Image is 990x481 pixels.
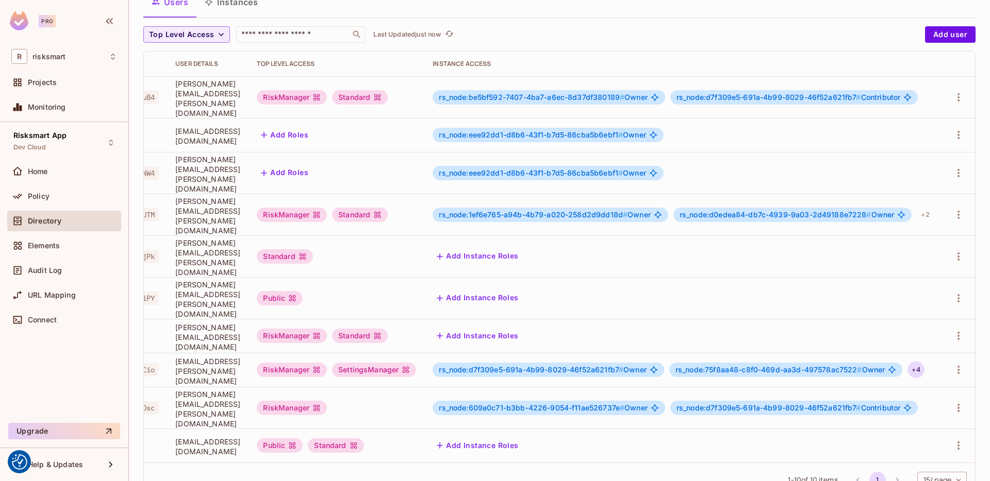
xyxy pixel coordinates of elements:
[680,210,871,219] span: rs_node:d0edea84-db7c-4939-9a03-2d49188e7228
[257,60,416,68] div: Top Level Access
[28,217,61,225] span: Directory
[445,29,454,40] span: refresh
[175,238,240,277] span: [PERSON_NAME][EMAIL_ADDRESS][PERSON_NAME][DOMAIN_NAME]
[308,438,364,453] div: Standard
[10,11,28,30] img: SReyMgAAAABJRU5ErkJggg==
[925,26,976,43] button: Add user
[620,93,624,101] span: #
[257,208,327,222] div: RiskManager
[373,30,441,39] p: Last Updated just now
[12,454,27,470] button: Consent Preferences
[175,322,240,352] span: [PERSON_NAME][EMAIL_ADDRESS][DOMAIN_NAME]
[175,280,240,319] span: [PERSON_NAME][EMAIL_ADDRESS][PERSON_NAME][DOMAIN_NAME]
[175,154,240,194] span: [PERSON_NAME][EMAIL_ADDRESS][PERSON_NAME][DOMAIN_NAME]
[439,403,624,412] span: rs_node:609a0c71-b3bb-4226-9054-f11ae526737e
[28,167,48,176] span: Home
[332,208,388,222] div: Standard
[175,356,240,386] span: [EMAIL_ADDRESS][PERSON_NAME][DOMAIN_NAME]
[257,329,327,343] div: RiskManager
[433,437,522,454] button: Add Instance Roles
[28,78,57,87] span: Projects
[28,460,83,469] span: Help & Updates
[433,248,522,265] button: Add Instance Roles
[618,168,623,177] span: #
[257,401,327,415] div: RiskManager
[175,79,240,118] span: [PERSON_NAME][EMAIL_ADDRESS][PERSON_NAME][DOMAIN_NAME]
[907,362,924,378] div: + 4
[332,329,388,343] div: Standard
[441,28,455,41] span: Click to refresh data
[439,211,651,219] span: Owner
[257,438,303,453] div: Public
[32,53,65,61] span: Workspace: risksmart
[866,210,871,219] span: #
[149,28,214,41] span: Top Level Access
[676,403,861,412] span: rs_node:d7f309e5-691a-4b99-8029-46f52a621fb7
[619,365,623,374] span: #
[680,211,895,219] span: Owner
[28,291,76,299] span: URL Mapping
[257,165,312,181] button: Add Roles
[439,404,648,412] span: Owner
[175,196,240,235] span: [PERSON_NAME][EMAIL_ADDRESS][PERSON_NAME][DOMAIN_NAME]
[675,365,862,374] span: rs_node:75f8aa48-c8f0-469d-aa3d-497578ac7522
[620,403,624,412] span: #
[433,290,522,306] button: Add Instance Roles
[13,131,67,140] span: Risksmart App
[28,192,49,200] span: Policy
[11,49,27,64] span: R
[439,210,628,219] span: rs_node:1ef6e765-a94b-4b79-a020-258d2d9dd18d
[175,126,240,146] span: [EMAIL_ADDRESS][DOMAIN_NAME]
[676,93,861,101] span: rs_node:d7f309e5-691a-4b99-8029-46f52a621fb7
[28,103,66,111] span: Monitoring
[439,131,646,139] span: Owner
[28,266,62,274] span: Audit Log
[433,328,522,344] button: Add Instance Roles
[439,93,624,101] span: rs_node:be5bf592-7407-4ba7-a6ec-8d37df380189
[332,363,416,377] div: SettingsManager
[8,423,120,439] button: Upgrade
[257,127,312,143] button: Add Roles
[12,454,27,470] img: Revisit consent button
[175,389,240,428] span: [PERSON_NAME][EMAIL_ADDRESS][PERSON_NAME][DOMAIN_NAME]
[857,365,862,374] span: #
[39,15,56,27] div: Pro
[257,249,312,264] div: Standard
[439,130,623,139] span: rs_node:eee92dd1-d8b6-43f1-b7d5-86cba5b6ebf1
[443,28,455,41] button: refresh
[257,90,327,105] div: RiskManager
[143,26,230,43] button: Top Level Access
[618,130,623,139] span: #
[28,242,60,250] span: Elements
[28,316,57,324] span: Connect
[175,437,240,456] span: [EMAIL_ADDRESS][DOMAIN_NAME]
[675,366,885,374] span: Owner
[175,60,240,68] div: User Details
[332,90,388,105] div: Standard
[856,93,861,101] span: #
[676,404,900,412] span: Contributor
[257,363,327,377] div: RiskManager
[623,210,628,219] span: #
[439,366,647,374] span: Owner
[856,403,861,412] span: #
[917,207,933,223] div: + 2
[439,168,623,177] span: rs_node:eee92dd1-d8b6-43f1-b7d5-86cba5b6ebf1
[439,365,623,374] span: rs_node:d7f309e5-691a-4b99-8029-46f52a621fb7
[257,291,303,305] div: Public
[13,143,46,151] span: Dev Cloud
[439,93,648,101] span: Owner
[439,169,646,177] span: Owner
[433,60,933,68] div: Instance Access
[676,93,900,101] span: Contributor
